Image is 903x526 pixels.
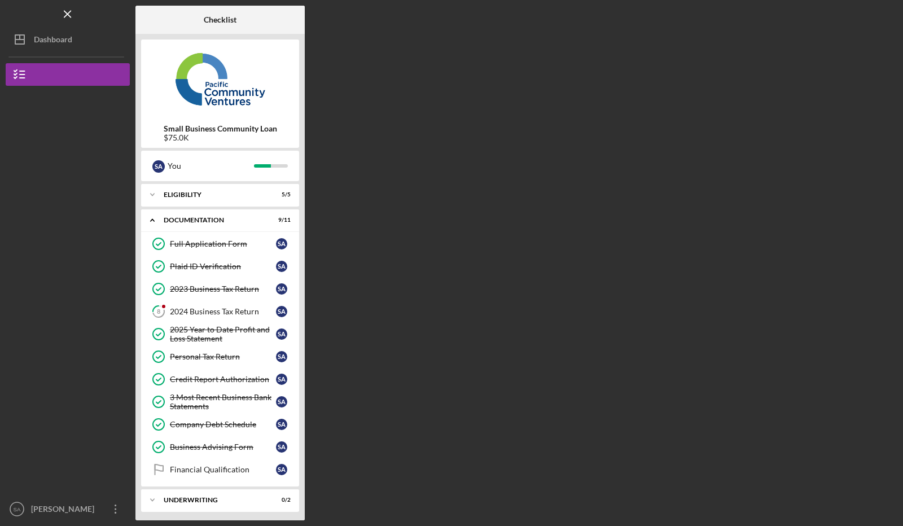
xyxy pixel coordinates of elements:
b: Small Business Community Loan [164,124,277,133]
div: Financial Qualification [170,465,276,474]
div: S A [276,306,287,317]
div: 2025 Year to Date Profit and Loss Statement [170,325,276,343]
div: 3 Most Recent Business Bank Statements [170,393,276,411]
div: [PERSON_NAME] [28,498,102,523]
div: Company Debt Schedule [170,420,276,429]
div: S A [276,396,287,407]
div: 2024 Business Tax Return [170,307,276,316]
div: Plaid ID Verification [170,262,276,271]
div: S A [276,374,287,385]
a: Business Advising FormSA [147,436,293,458]
a: Credit Report AuthorizationSA [147,368,293,391]
div: Personal Tax Return [170,352,276,361]
div: 5 / 5 [270,191,291,198]
button: SA[PERSON_NAME] [6,498,130,520]
b: Checklist [204,15,236,24]
a: Plaid ID VerificationSA [147,255,293,278]
a: Financial QualificationSA [147,458,293,481]
div: Documentation [164,217,262,223]
div: 2023 Business Tax Return [170,284,276,293]
div: 0 / 2 [270,497,291,503]
a: 3 Most Recent Business Bank StatementsSA [147,391,293,413]
a: Full Application FormSA [147,233,293,255]
div: $75.0K [164,133,277,142]
div: Underwriting [164,497,262,503]
a: Personal Tax ReturnSA [147,345,293,368]
div: S A [276,419,287,430]
div: S A [276,261,287,272]
div: S A [276,238,287,249]
a: 2023 Business Tax ReturnSA [147,278,293,300]
div: S A [276,328,287,340]
text: SA [14,506,21,512]
div: S A [152,160,165,173]
a: Company Debt ScheduleSA [147,413,293,436]
div: Business Advising Form [170,442,276,452]
div: Credit Report Authorization [170,375,276,384]
button: Dashboard [6,28,130,51]
div: S A [276,283,287,295]
div: S A [276,464,287,475]
a: 82024 Business Tax ReturnSA [147,300,293,323]
div: Eligibility [164,191,262,198]
a: 2025 Year to Date Profit and Loss StatementSA [147,323,293,345]
div: S A [276,351,287,362]
div: 9 / 11 [270,217,291,223]
img: Product logo [141,45,299,113]
div: S A [276,441,287,453]
div: Dashboard [34,28,72,54]
div: Full Application Form [170,239,276,248]
div: You [168,156,254,176]
tspan: 8 [157,308,160,315]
